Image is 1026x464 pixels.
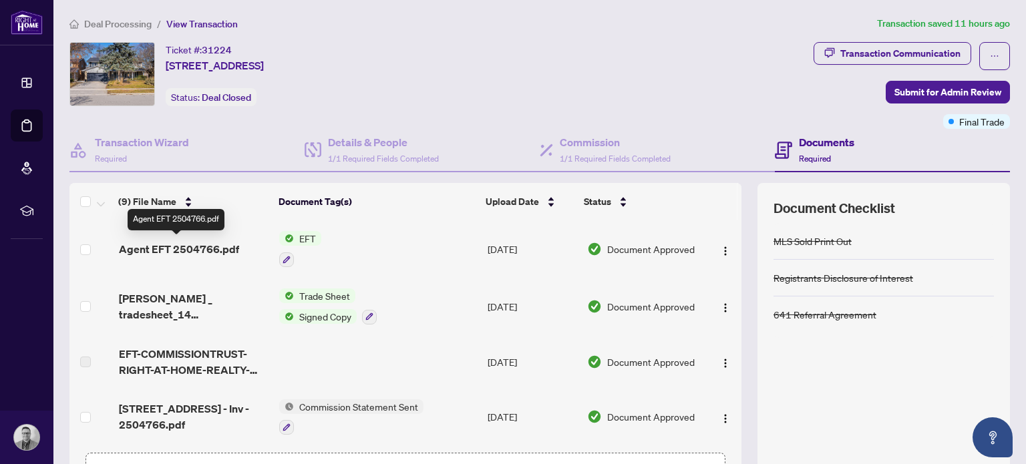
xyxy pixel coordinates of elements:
button: Logo [715,351,736,373]
img: Logo [720,302,731,313]
span: home [69,19,79,29]
span: (9) File Name [118,194,176,209]
button: Submit for Admin Review [886,81,1010,103]
span: [STREET_ADDRESS] [166,57,264,73]
span: [PERSON_NAME] _ tradesheet_14 [GEOGRAPHIC_DATA]pdf [119,290,269,322]
img: Document Status [587,409,602,424]
span: 31224 [202,44,232,56]
img: Document Status [587,355,602,369]
span: Document Approved [607,299,695,314]
div: Ticket #: [166,42,232,57]
h4: Details & People [328,134,439,150]
button: Status IconCommission Statement Sent [279,399,423,435]
button: Open asap [973,417,1013,457]
h4: Transaction Wizard [95,134,189,150]
img: Status Icon [279,309,294,324]
th: (9) File Name [113,183,273,220]
span: View Transaction [166,18,238,30]
span: Trade Sheet [294,288,355,303]
h4: Documents [799,134,854,150]
button: Transaction Communication [814,42,971,65]
button: Status IconEFT [279,231,321,267]
button: Status IconTrade SheetStatus IconSigned Copy [279,288,377,324]
img: Status Icon [279,399,294,414]
td: [DATE] [482,278,582,335]
span: Final Trade [959,114,1005,129]
span: ellipsis [990,51,999,61]
span: Agent EFT 2504766.pdf [119,241,239,257]
button: Logo [715,238,736,260]
span: Required [95,154,127,164]
span: EFT [294,231,321,246]
span: Document Approved [607,355,695,369]
div: Registrants Disclosure of Interest [774,270,913,285]
span: Upload Date [486,194,539,209]
li: / [157,16,161,31]
article: Transaction saved 11 hours ago [877,16,1010,31]
th: Document Tag(s) [273,183,480,220]
th: Status [578,183,702,220]
div: Status: [166,88,256,106]
span: 1/1 Required Fields Completed [560,154,671,164]
button: Logo [715,406,736,427]
span: [STREET_ADDRESS] - Inv - 2504766.pdf [119,401,269,433]
td: [DATE] [482,335,582,389]
span: Status [584,194,611,209]
img: logo [11,10,43,35]
span: Deal Processing [84,18,152,30]
span: Signed Copy [294,309,357,324]
span: Document Approved [607,409,695,424]
button: Logo [715,296,736,317]
div: 641 Referral Agreement [774,307,876,322]
img: Logo [720,246,731,256]
span: Required [799,154,831,164]
td: [DATE] [482,220,582,278]
span: EFT-COMMISSIONTRUST-RIGHT-AT-HOME-REALTY-INC_1.PDF [119,346,269,378]
h4: Commission [560,134,671,150]
div: MLS Sold Print Out [774,234,852,248]
span: Deal Closed [202,91,251,103]
img: Logo [720,413,731,424]
th: Upload Date [480,183,579,220]
img: Status Icon [279,288,294,303]
img: IMG-W12032162_1.jpg [70,43,154,105]
span: Commission Statement Sent [294,399,423,414]
img: Document Status [587,299,602,314]
div: Agent EFT 2504766.pdf [128,209,224,230]
img: Document Status [587,242,602,256]
img: Logo [720,358,731,369]
img: Profile Icon [14,425,39,450]
span: 1/1 Required Fields Completed [328,154,439,164]
td: [DATE] [482,389,582,446]
span: Document Checklist [774,199,895,218]
span: Submit for Admin Review [894,81,1001,103]
img: Status Icon [279,231,294,246]
span: Document Approved [607,242,695,256]
div: Transaction Communication [840,43,961,64]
